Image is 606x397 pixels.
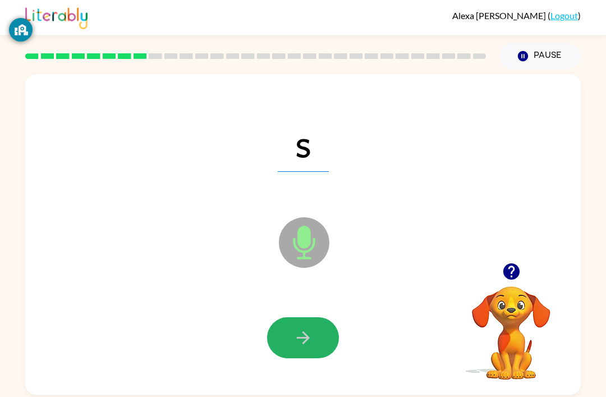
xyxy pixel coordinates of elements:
[452,10,581,21] div: ( )
[278,113,329,172] span: s
[25,4,88,29] img: Literably
[499,43,581,69] button: Pause
[550,10,578,21] a: Logout
[455,269,567,381] video: Your browser must support playing .mp4 files to use Literably. Please try using another browser.
[9,18,33,42] button: GoGuardian Privacy Information
[452,10,548,21] span: Alexa [PERSON_NAME]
